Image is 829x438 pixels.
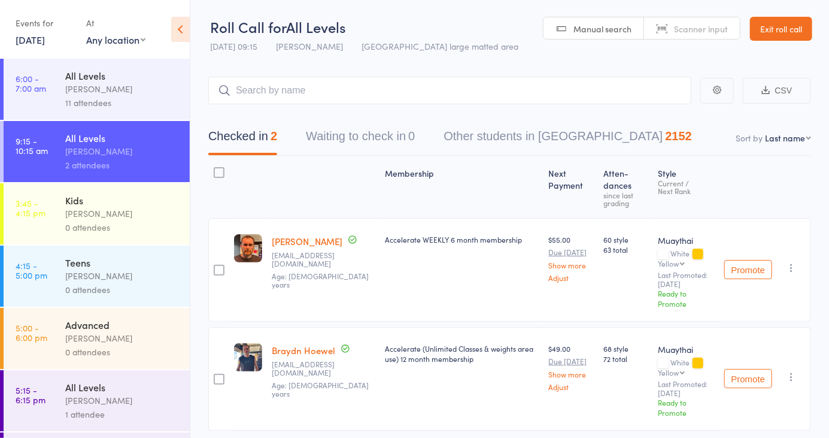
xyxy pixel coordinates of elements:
[271,129,277,143] div: 2
[272,344,335,357] a: Braydn Hoewel
[658,234,715,246] div: Muaythai
[4,121,190,182] a: 9:15 -10:15 amAll Levels[PERSON_NAME]2 attendees
[544,161,599,213] div: Next Payment
[658,343,715,355] div: Muaythai
[385,343,539,364] div: Accelerate (Unlimited Classes & weights area use) 12 month membership
[604,234,648,244] span: 60 style
[549,370,594,378] a: Show more
[65,194,180,207] div: Kids
[724,369,772,388] button: Promote
[604,191,648,207] div: since last grading
[65,69,180,82] div: All Levels
[65,318,180,331] div: Advanced
[362,40,518,52] span: [GEOGRAPHIC_DATA] large matted area
[765,132,805,144] div: Last name
[234,234,262,262] img: image1751339598.png
[16,261,47,280] time: 4:15 - 5:00 pm
[208,123,277,155] button: Checked in2
[65,269,180,283] div: [PERSON_NAME]
[674,23,728,35] span: Scanner input
[286,17,346,37] span: All Levels
[276,40,343,52] span: [PERSON_NAME]
[208,77,691,104] input: Search by name
[658,259,679,267] div: Yellow
[599,161,653,213] div: Atten­dances
[86,33,145,46] div: Any location
[272,380,369,398] span: Age: [DEMOGRAPHIC_DATA] years
[658,288,715,309] div: Ready to Promote
[65,394,180,407] div: [PERSON_NAME]
[549,383,594,391] a: Adjust
[65,345,180,359] div: 0 attendees
[272,251,375,268] small: jackuszanie@gmail.com
[658,249,715,267] div: White
[234,343,262,371] img: image1744849666.png
[736,132,763,144] label: Sort by
[65,131,180,144] div: All Levels
[86,13,145,33] div: At
[549,357,594,365] small: Due [DATE]
[65,220,180,234] div: 0 attendees
[658,271,715,288] small: Last Promoted: [DATE]
[16,13,74,33] div: Events for
[65,82,180,96] div: [PERSON_NAME]
[65,380,180,394] div: All Levels
[16,198,45,218] time: 3:45 - 4:15 pm
[16,33,45,46] a: [DATE]
[272,235,342,247] a: [PERSON_NAME]
[65,256,180,269] div: Teens
[549,343,594,391] div: $49.00
[65,144,180,158] div: [PERSON_NAME]
[604,244,648,255] span: 63 total
[4,59,190,120] a: 6:00 -7:00 amAll Levels[PERSON_NAME]11 attendees
[4,246,190,307] a: 4:15 -5:00 pmTeens[PERSON_NAME]0 attendees
[549,274,594,282] a: Adjust
[272,360,375,377] small: braydnhoewel11@gmail.com
[65,207,180,220] div: [PERSON_NAME]
[16,385,45,404] time: 5:15 - 6:15 pm
[210,17,286,37] span: Roll Call for
[750,17,812,41] a: Exit roll call
[65,96,180,110] div: 11 attendees
[65,407,180,421] div: 1 attendee
[549,234,594,282] div: $55.00
[65,158,180,172] div: 2 attendees
[444,123,692,155] button: Other students in [GEOGRAPHIC_DATA]2152
[604,354,648,364] span: 72 total
[573,23,631,35] span: Manual search
[658,380,715,397] small: Last Promoted: [DATE]
[4,308,190,369] a: 5:00 -6:00 pmAdvanced[PERSON_NAME]0 attendees
[380,161,544,213] div: Membership
[653,161,719,213] div: Style
[665,129,692,143] div: 2152
[743,78,811,104] button: CSV
[408,129,415,143] div: 0
[724,260,772,279] button: Promote
[658,397,715,418] div: Ready to Promote
[16,136,48,155] time: 9:15 - 10:15 am
[272,271,369,289] span: Age: [DEMOGRAPHIC_DATA] years
[658,358,715,376] div: White
[604,343,648,354] span: 68 style
[16,74,46,93] time: 6:00 - 7:00 am
[306,123,415,155] button: Waiting to check in0
[549,248,594,256] small: Due [DATE]
[658,179,715,195] div: Current / Next Rank
[65,283,180,297] div: 0 attendees
[549,261,594,269] a: Show more
[16,323,47,342] time: 5:00 - 6:00 pm
[210,40,257,52] span: [DATE] 09:15
[4,370,190,431] a: 5:15 -6:15 pmAll Levels[PERSON_NAME]1 attendee
[65,331,180,345] div: [PERSON_NAME]
[4,183,190,244] a: 3:45 -4:15 pmKids[PERSON_NAME]0 attendees
[658,368,679,376] div: Yellow
[385,234,539,244] div: Accelerate WEEKLY 6 month membership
